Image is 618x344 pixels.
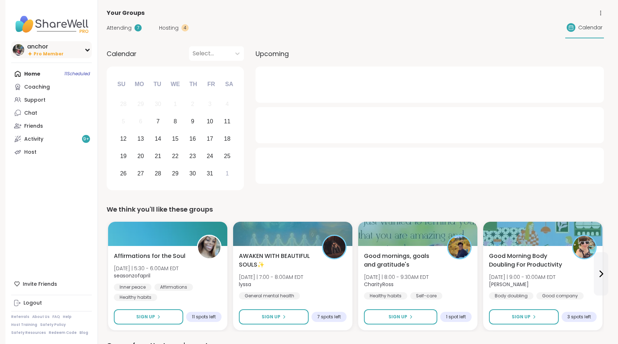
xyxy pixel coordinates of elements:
b: [PERSON_NAME] [489,281,529,288]
div: 12 [120,134,126,144]
div: We think you'll like these groups [107,204,604,215]
div: Choose Sunday, October 26th, 2025 [116,166,131,181]
div: Healthy habits [364,292,407,300]
div: Choose Sunday, October 12th, 2025 [116,131,131,147]
div: 4 [181,24,189,31]
span: 7 spots left [317,314,341,320]
span: [DATE] | 7:00 - 8:00AM EDT [239,273,303,281]
span: Sign Up [512,314,531,320]
div: Choose Thursday, October 23rd, 2025 [185,148,201,164]
div: 22 [172,151,179,161]
div: 28 [155,169,161,178]
div: Choose Tuesday, October 14th, 2025 [150,131,166,147]
div: Choose Saturday, November 1st, 2025 [219,166,235,181]
span: 9 + [83,136,89,142]
div: Choose Monday, October 20th, 2025 [133,148,149,164]
div: Activity [24,136,43,143]
div: 2 [191,99,194,109]
div: Choose Thursday, October 30th, 2025 [185,166,201,181]
div: 13 [137,134,144,144]
div: 27 [137,169,144,178]
button: Sign Up [364,309,437,324]
span: AWAKEN WITH BEAUTIFUL SOULS✨ [239,252,314,269]
div: 26 [120,169,126,178]
span: Pro Member [34,51,64,57]
div: Tu [149,76,165,92]
span: Sign Up [262,314,280,320]
div: 30 [155,99,161,109]
div: Invite Friends [11,277,92,290]
a: FAQ [52,314,60,319]
span: [DATE] | 9:00 - 10:00AM EDT [489,273,555,281]
div: 14 [155,134,161,144]
img: lyssa [323,236,346,258]
a: About Us [32,314,50,319]
div: Choose Wednesday, October 29th, 2025 [168,166,183,181]
span: Your Groups [107,9,145,17]
div: Inner peace [114,284,151,291]
a: Coaching [11,80,92,93]
div: General mental health [239,292,300,300]
span: Upcoming [256,49,289,59]
a: Safety Policy [40,322,66,327]
div: Sa [221,76,237,92]
div: Logout [23,300,42,307]
div: Choose Thursday, October 9th, 2025 [185,114,201,129]
div: Choose Friday, October 24th, 2025 [202,148,218,164]
div: 3 [208,99,211,109]
div: Choose Saturday, October 25th, 2025 [219,148,235,164]
div: Not available Thursday, October 2nd, 2025 [185,97,201,112]
div: Choose Sunday, October 19th, 2025 [116,148,131,164]
div: 10 [207,116,213,126]
span: 11 spots left [192,314,216,320]
div: 1 [226,169,229,178]
div: 16 [189,134,196,144]
div: Not available Friday, October 3rd, 2025 [202,97,218,112]
img: anchor [13,44,24,56]
a: Friends [11,119,92,132]
div: Chat [24,110,37,117]
div: Good company [536,292,584,300]
span: Hosting [159,24,179,32]
div: Choose Friday, October 31st, 2025 [202,166,218,181]
div: Choose Tuesday, October 28th, 2025 [150,166,166,181]
div: Not available Monday, September 29th, 2025 [133,97,149,112]
div: month 2025-10 [115,95,236,182]
div: Choose Tuesday, October 21st, 2025 [150,148,166,164]
span: Affirmations for the Soul [114,252,185,260]
div: We [167,76,183,92]
div: Host [24,149,37,156]
div: 24 [207,151,213,161]
div: 11 [224,116,231,126]
span: Calendar [107,49,137,59]
div: 29 [137,99,144,109]
a: Support [11,93,92,106]
div: Not available Monday, October 6th, 2025 [133,114,149,129]
div: Su [113,76,129,92]
b: CharityRoss [364,281,394,288]
span: Attending [107,24,132,32]
div: Choose Wednesday, October 15th, 2025 [168,131,183,147]
div: 20 [137,151,144,161]
div: 8 [174,116,177,126]
a: Redeem Code [49,330,77,335]
div: 17 [207,134,213,144]
a: Logout [11,297,92,310]
span: Calendar [578,24,602,31]
div: Choose Friday, October 17th, 2025 [202,131,218,147]
span: 1 spot left [446,314,466,320]
div: Choose Monday, October 27th, 2025 [133,166,149,181]
div: 23 [189,151,196,161]
div: 6 [139,116,142,126]
div: Not available Tuesday, September 30th, 2025 [150,97,166,112]
b: seasonzofapril [114,272,150,279]
b: lyssa [239,281,251,288]
div: Not available Sunday, September 28th, 2025 [116,97,131,112]
div: 7 [156,116,160,126]
img: ShareWell Nav Logo [11,12,92,37]
a: Safety Resources [11,330,46,335]
div: Self-care [410,292,442,300]
div: Th [185,76,201,92]
span: Good mornings, goals and gratitude's [364,252,439,269]
div: Fr [203,76,219,92]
